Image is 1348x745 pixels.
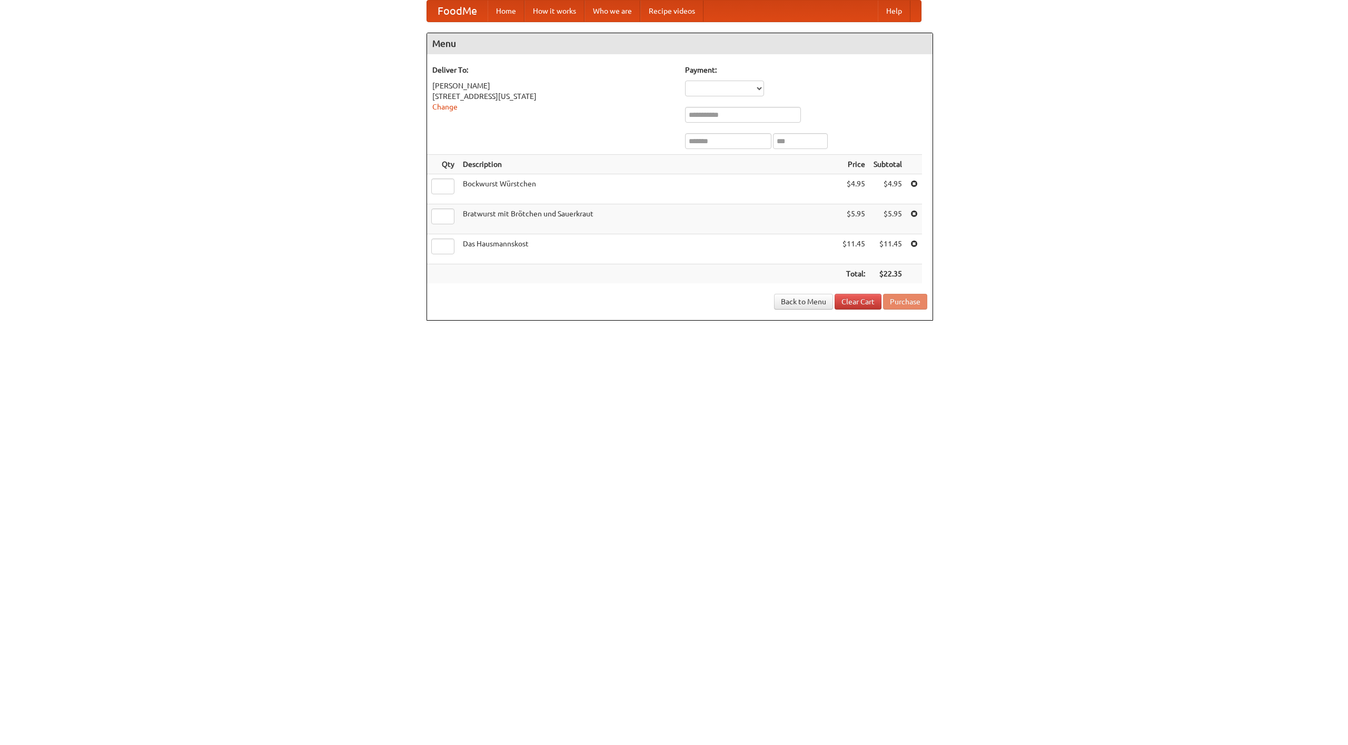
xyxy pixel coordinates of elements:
[432,65,675,75] h5: Deliver To:
[459,204,838,234] td: Bratwurst mit Brötchen und Sauerkraut
[869,234,906,264] td: $11.45
[524,1,584,22] a: How it works
[838,234,869,264] td: $11.45
[838,264,869,284] th: Total:
[488,1,524,22] a: Home
[459,174,838,204] td: Bockwurst Würstchen
[432,103,458,111] a: Change
[427,33,933,54] h4: Menu
[640,1,703,22] a: Recipe videos
[869,264,906,284] th: $22.35
[427,1,488,22] a: FoodMe
[869,155,906,174] th: Subtotal
[459,234,838,264] td: Das Hausmannskost
[432,81,675,91] div: [PERSON_NAME]
[459,155,838,174] th: Description
[838,155,869,174] th: Price
[878,1,910,22] a: Help
[869,204,906,234] td: $5.95
[774,294,833,310] a: Back to Menu
[883,294,927,310] button: Purchase
[427,155,459,174] th: Qty
[685,65,927,75] h5: Payment:
[869,174,906,204] td: $4.95
[432,91,675,102] div: [STREET_ADDRESS][US_STATE]
[584,1,640,22] a: Who we are
[838,174,869,204] td: $4.95
[835,294,881,310] a: Clear Cart
[838,204,869,234] td: $5.95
